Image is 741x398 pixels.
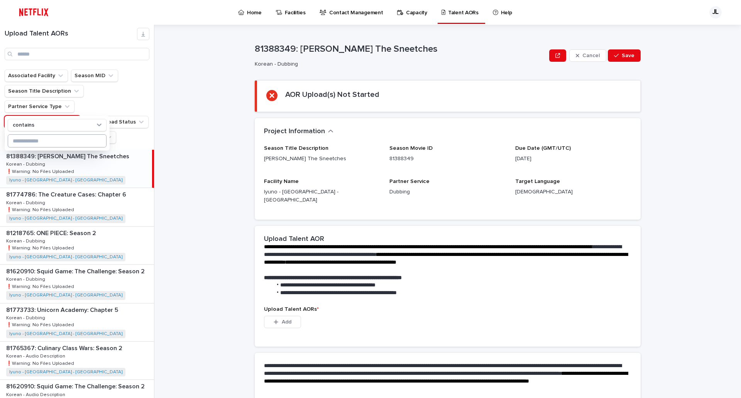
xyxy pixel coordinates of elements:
p: Korean - Dubbing [6,275,47,282]
p: Korean - Dubbing [255,61,543,68]
p: ❗️Warning: No Files Uploaded [6,283,76,290]
button: Associated Facility [5,69,68,82]
h1: Upload Talent AORs [5,30,137,38]
p: Iyuno - [GEOGRAPHIC_DATA] - [GEOGRAPHIC_DATA] [264,188,380,204]
span: Target Language [515,179,560,184]
h2: AOR Upload(s) Not Started [285,90,379,99]
button: Season MID [71,69,118,82]
p: Korean - Dubbing [6,199,47,206]
p: Korean - Audio Description [6,391,67,398]
a: Iyuno - [GEOGRAPHIC_DATA] - [GEOGRAPHIC_DATA] [9,331,122,337]
a: Iyuno - [GEOGRAPHIC_DATA] - [GEOGRAPHIC_DATA] [9,293,122,298]
img: ifQbXi3ZQGMSEF7WDB7W [15,5,52,20]
p: 81620910: Squid Game: The Challenge: Season 2 [6,266,146,275]
input: Search [5,48,149,60]
span: Facility Name [264,179,299,184]
p: 81388349 [389,155,506,163]
p: 81773733: Unicorn Academy: Chapter 5 [6,305,120,314]
button: Partner Service Type [5,100,74,113]
span: Season Movie ID [389,146,433,151]
p: 81218765: ONE PIECE: Season 2 [6,228,98,237]
p: 81620910: Squid Game: The Challenge: Season 2 [6,381,146,390]
button: Add [264,316,301,328]
p: Dubbing [389,188,506,196]
h2: Upload Talent AOR [264,235,324,244]
p: Korean - Dubbing [6,314,47,321]
button: AOR Upload Status [83,116,149,128]
div: JL [709,6,722,19]
a: Iyuno - [GEOGRAPHIC_DATA] - [GEOGRAPHIC_DATA] [9,178,122,183]
button: Save [608,49,641,62]
p: 81388349: [PERSON_NAME] The Sneetches [255,44,546,55]
p: 81388349: [PERSON_NAME] The Sneetches [6,151,131,160]
p: ❗️Warning: No Files Uploaded [6,244,76,251]
p: 81774786: The Creature Cases: Chapter 6 [6,190,128,198]
p: [DEMOGRAPHIC_DATA] [515,188,631,196]
p: 81765367: Culinary Class Wars: Season 2 [6,343,124,352]
span: Season Title Description [264,146,328,151]
a: Iyuno - [GEOGRAPHIC_DATA] - [GEOGRAPHIC_DATA] [9,369,122,375]
span: Upload Talent AORs [264,307,319,312]
p: ❗️Warning: No Files Uploaded [6,359,76,366]
p: ❗️Warning: No Files Uploaded [6,206,76,213]
a: Iyuno - [GEOGRAPHIC_DATA] - [GEOGRAPHIC_DATA] [9,254,122,260]
button: Season Title Description [5,85,84,97]
span: Save [622,53,634,58]
p: contains [13,122,34,129]
button: Project Information [264,127,333,136]
p: ❗️Warning: No Files Uploaded [6,168,76,174]
span: Cancel [582,53,600,58]
p: Korean - Dubbing [6,160,47,167]
button: Cancel [569,49,606,62]
p: [PERSON_NAME] The Sneetches [264,155,380,163]
a: Iyuno - [GEOGRAPHIC_DATA] - [GEOGRAPHIC_DATA] [9,216,122,221]
span: Due Date (GMT/UTC) [515,146,571,151]
span: Partner Service [389,179,430,184]
p: ❗️Warning: No Files Uploaded [6,321,76,328]
span: Add [282,319,291,325]
h2: Project Information [264,127,325,136]
p: Korean - Dubbing [6,237,47,244]
p: Korean - Audio Description [6,352,67,359]
p: [DATE] [515,155,631,163]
